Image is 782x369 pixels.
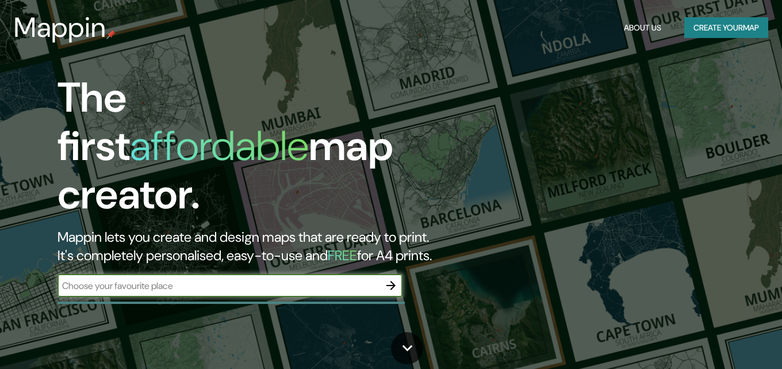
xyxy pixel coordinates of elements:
img: mappin-pin [106,30,116,39]
button: Create yourmap [684,17,768,39]
h5: FREE [328,246,357,264]
h1: The first map creator. [57,74,448,228]
input: Choose your favourite place [57,279,379,292]
h2: Mappin lets you create and design maps that are ready to print. It's completely personalised, eas... [57,228,448,265]
h3: Mappin [14,12,106,44]
h1: affordable [130,119,309,173]
button: About Us [619,17,666,39]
